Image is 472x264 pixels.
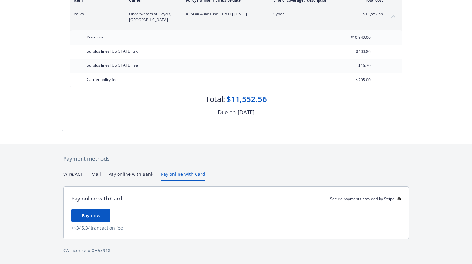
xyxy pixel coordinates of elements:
[273,11,349,17] span: Cyber
[218,108,236,116] div: Due on
[161,171,205,181] button: Pay online with Card
[71,194,122,203] div: Pay online with Card
[87,63,138,68] span: Surplus lines [US_STATE] fee
[226,94,267,105] div: $11,552.56
[205,94,225,105] div: Total:
[129,11,176,23] span: Underwriters at Lloyd's, [GEOGRAPHIC_DATA]
[359,11,383,17] span: $11,552.56
[87,48,138,54] span: Surplus lines [US_STATE] tax
[92,171,101,181] button: Mail
[87,77,118,82] span: Carrier policy fee
[71,225,401,231] div: + $345.34 transaction fee
[330,196,401,201] div: Secure payments provided by Stripe
[333,47,374,56] input: 0.00
[63,171,84,181] button: Wire/ACH
[109,171,153,181] button: Pay online with Bank
[333,33,374,42] input: 0.00
[186,11,263,17] span: #ESO0040481068 - [DATE]-[DATE]
[63,155,409,163] div: Payment methods
[87,34,103,40] span: Premium
[70,7,402,27] div: PolicyUnderwriters at Lloyd's, [GEOGRAPHIC_DATA]#ESO0040481068- [DATE]-[DATE]Cyber$11,552.56colla...
[333,75,374,85] input: 0.00
[388,11,398,21] button: collapse content
[63,247,409,254] div: CA License # 0H55918
[71,209,110,222] button: Pay now
[82,212,100,218] span: Pay now
[238,108,255,116] div: [DATE]
[74,11,119,17] span: Policy
[333,61,374,71] input: 0.00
